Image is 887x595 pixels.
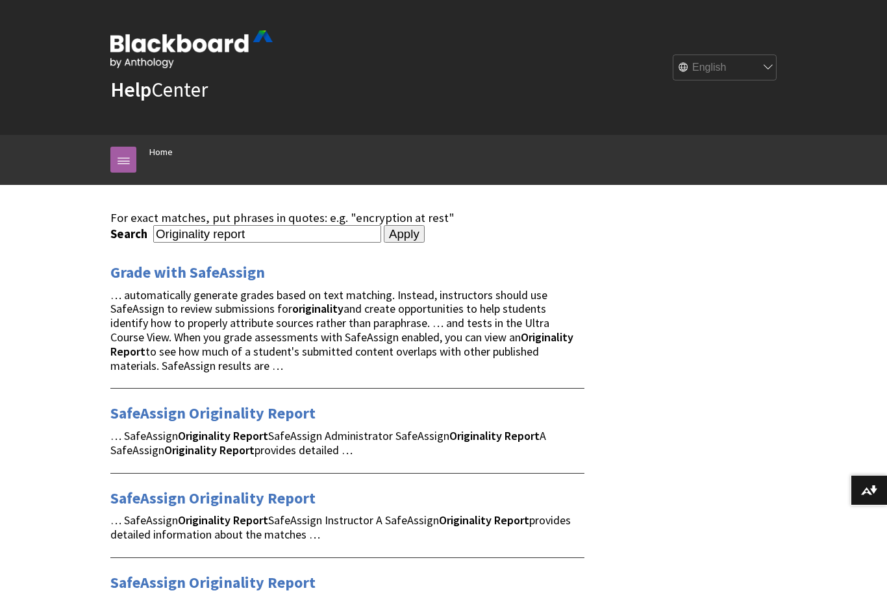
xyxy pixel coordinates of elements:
[110,77,208,103] a: HelpCenter
[110,488,316,509] a: SafeAssign Originality Report
[178,428,231,443] strong: Originality
[110,344,145,359] strong: Report
[494,513,529,528] strong: Report
[384,225,425,243] input: Apply
[219,443,255,457] strong: Report
[110,513,571,542] span: … SafeAssign SafeAssign Instructor A SafeAssign provides detailed information about the matches …
[521,330,573,345] strong: Originality
[673,55,777,81] select: Site Language Selector
[110,226,151,241] label: Search
[178,513,231,528] strong: Originality
[149,144,173,160] a: Home
[164,443,217,457] strong: Originality
[110,77,151,103] strong: Help
[439,513,492,528] strong: Originality
[110,403,316,424] a: SafeAssign Originality Report
[110,572,316,593] a: SafeAssign Originality Report
[110,211,584,225] div: For exact matches, put phrases in quotes: e.g. "encryption at rest"
[505,428,540,443] strong: Report
[449,428,502,443] strong: Originality
[110,428,546,457] span: … SafeAssign SafeAssign Administrator SafeAssign A SafeAssign provides detailed …
[110,30,273,68] img: Blackboard by Anthology
[110,287,573,373] span: … automatically generate grades based on text matching. Instead, instructors should use SafeAssig...
[233,513,268,528] strong: Report
[292,301,344,316] strong: originality
[233,428,268,443] strong: Report
[110,262,265,283] a: Grade with SafeAssign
